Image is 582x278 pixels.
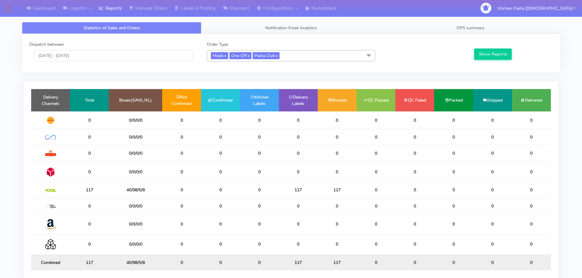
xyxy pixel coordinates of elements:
td: 0 [70,234,109,255]
span: Meals [211,52,228,59]
span: OPS summary [456,25,484,31]
td: 0 [162,255,201,270]
td: 0 [279,234,318,255]
td: 0 [473,129,512,145]
td: 117 [70,182,109,198]
td: 0 [70,214,109,234]
td: 0/0/0/0 [109,129,162,145]
td: 0 [434,162,473,182]
td: 0 [395,198,434,214]
td: 0 [357,129,395,145]
td: 0 [240,162,279,182]
td: 0 [240,198,279,214]
button: Kitchen Pasta [DEMOGRAPHIC_DATA] [493,2,580,15]
td: 0 [279,111,318,129]
td: 0 [434,198,473,214]
td: 0 [279,129,318,145]
td: 0 [473,214,512,234]
label: Dispatch between [29,41,64,48]
td: 0/0/0/0 [109,214,162,234]
td: 0 [279,145,318,162]
td: 0 [395,214,434,234]
td: 0 [318,198,357,214]
td: 0 [395,255,434,270]
label: Order Type [207,41,228,48]
td: 0 [473,182,512,198]
td: 0 [162,111,201,129]
span: Pasta Club [253,52,280,59]
td: 0 [434,129,473,145]
td: 0 [162,198,201,214]
td: 0 [434,111,473,129]
td: 0 [512,162,551,182]
td: 0 [512,198,551,214]
a: x [224,52,226,59]
td: 0 [473,145,512,162]
td: 117 [279,182,318,198]
td: Combined [31,255,70,270]
td: 0 [162,214,201,234]
td: 0 [357,234,395,255]
td: 0 [162,129,201,145]
td: 0 [434,145,473,162]
td: 40/98/5/8 [109,182,162,198]
td: 40/98/5/8 [109,255,162,270]
a: x [247,52,250,59]
td: Confirmed [201,89,240,111]
td: 117 [318,255,357,270]
td: 0 [512,111,551,129]
td: 0 [162,145,201,162]
img: DHL [45,116,56,124]
td: 0 [473,198,512,214]
td: 0 [473,162,512,182]
img: Royal Mail [45,150,56,157]
td: Booked [318,89,357,111]
td: 0 [434,234,473,255]
td: 0 [473,255,512,270]
td: 0 [473,234,512,255]
td: 0 [70,162,109,182]
td: 0 [201,234,240,255]
td: 0/0/0/0 [109,198,162,214]
td: 0 [512,129,551,145]
td: 0 [240,145,279,162]
td: 0/0/0/0 [109,162,162,182]
td: 0 [201,198,240,214]
td: QC Passed [357,89,395,111]
td: 0 [201,162,240,182]
img: MaxOptra [45,204,56,209]
img: Collection [45,239,56,250]
td: 0 [434,255,473,270]
td: 0 [318,111,357,129]
td: 0 [318,162,357,182]
img: DPD [45,167,56,177]
td: 0 [201,111,240,129]
td: 0 [70,129,109,145]
img: Amazon [45,219,56,229]
td: Total [70,89,109,111]
td: 0 [201,182,240,198]
td: QC Failed [395,89,434,111]
td: 0 [240,182,279,198]
span: Statistics of Sales and Orders [83,25,140,31]
td: 0 [318,145,357,162]
td: 0 [318,129,357,145]
td: 0 [357,214,395,234]
td: Boxes(S/M/L/XL) [109,89,162,111]
td: 0 [201,255,240,270]
td: 0 [318,214,357,234]
button: Show Reports [474,49,512,60]
td: Delivery Channels [31,89,70,111]
span: One Off [229,52,251,59]
td: 0/0/0/0 [109,111,162,129]
td: 0 [240,255,279,270]
td: 0 [201,214,240,234]
td: 0 [240,111,279,129]
td: 0 [357,198,395,214]
td: 0 [473,111,512,129]
td: 0 [395,234,434,255]
td: 0 [70,111,109,129]
td: 117 [279,255,318,270]
ul: Tabs [22,22,560,34]
td: 0 [162,182,201,198]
